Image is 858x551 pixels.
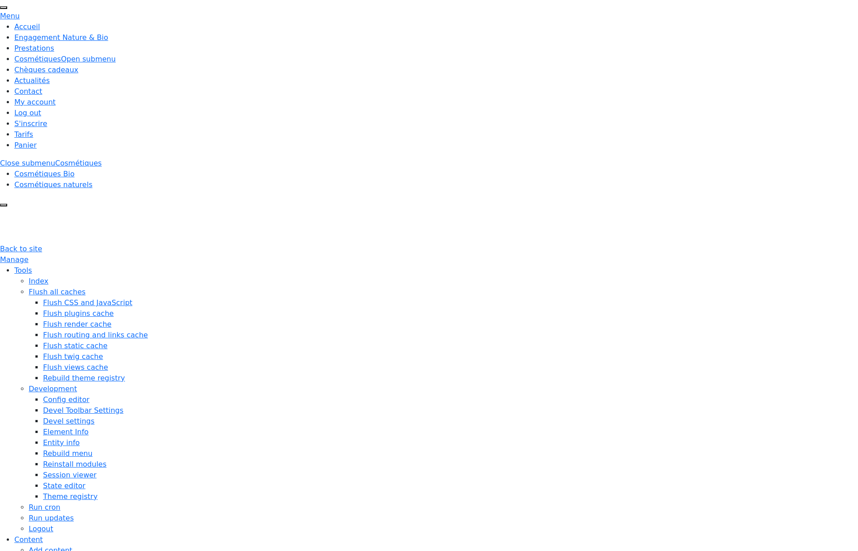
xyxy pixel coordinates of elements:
a: Tarifs [14,130,33,139]
a: Rebuild theme registry [43,374,125,382]
a: Prestations [14,44,54,52]
a: Flush views cache [43,363,108,372]
a: Entity info [43,438,80,447]
a: Devel settings [43,417,95,425]
a: Flush routing and links cache [43,331,148,339]
a: Flush twig cache [43,352,103,361]
a: Engagement Nature & Bio [14,33,108,42]
a: Development [29,385,77,393]
span: Open submenu [61,55,116,63]
a: Tools [14,266,32,275]
span: Cosmétiques [55,159,102,167]
a: Cosmétiques Bio [14,170,74,178]
a: Cosmétiques [14,55,116,63]
a: Chèques cadeaux [14,66,78,74]
a: Cosmétiques naturels [14,180,92,189]
a: Flush all caches [29,288,86,296]
a: Reinstall modules [43,460,107,468]
a: S'inscrire [14,119,47,128]
a: Actualités [14,76,50,85]
a: Flush plugins cache [43,309,114,318]
a: Flush CSS and JavaScript [43,298,132,307]
a: Rebuild menu [43,449,92,458]
a: Theme registry [43,492,98,501]
a: Config editor [43,395,90,404]
a: State editor [43,481,86,490]
a: Session viewer [43,471,96,479]
a: Logout [29,525,53,533]
a: Accueil [14,22,40,31]
a: Log out [14,109,41,117]
a: Content [14,535,43,544]
a: My account [14,98,56,106]
a: Index [29,277,48,285]
a: Element Info [43,428,89,436]
a: Run cron [29,503,61,512]
a: Contact [14,87,42,96]
a: Devel Toolbar Settings [43,406,123,415]
a: Flush static cache [43,341,108,350]
a: Panier [14,141,37,149]
a: Flush render cache [43,320,112,328]
a: Run updates [29,514,74,522]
